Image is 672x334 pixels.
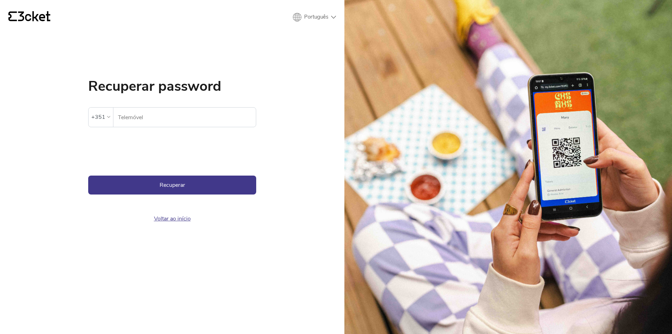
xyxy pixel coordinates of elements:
[91,112,105,122] div: +351
[8,11,50,23] a: {' '}
[88,79,256,93] h1: Recuperar password
[113,108,256,127] label: Telemóvel
[88,176,256,195] button: Recuperar
[88,138,195,165] iframe: reCAPTCHA
[154,216,191,222] a: Voltar ao início
[8,12,17,21] g: {' '}
[118,108,256,127] input: Telemóvel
